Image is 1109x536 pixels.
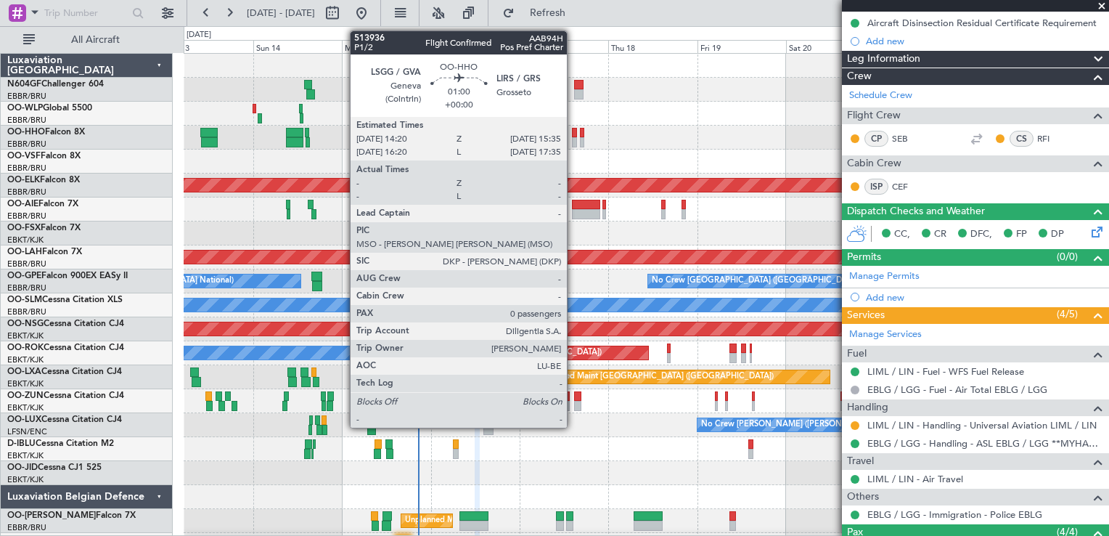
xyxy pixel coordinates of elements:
div: Planned Maint [GEOGRAPHIC_DATA] ([GEOGRAPHIC_DATA]) [545,366,774,388]
span: (0/0) [1057,249,1078,264]
div: Unplanned Maint [GEOGRAPHIC_DATA] ([GEOGRAPHIC_DATA] National) [405,510,678,532]
div: Sun 14 [253,40,342,53]
a: OO-FSXFalcon 7X [7,224,81,232]
span: Flight Crew [847,107,901,124]
a: EBKT/KJK [7,330,44,341]
a: OO-GPEFalcon 900EX EASy II [7,272,128,280]
span: Crew [847,68,872,85]
span: DFC, [970,227,992,242]
a: LFSN/ENC [7,426,47,437]
a: RFI [1037,132,1070,145]
a: EBBR/BRU [7,211,46,222]
a: EBBR/BRU [7,139,46,150]
button: All Aircraft [16,28,157,52]
span: Fuel [847,346,867,362]
div: Aircraft Disinsection Residual Certificate Requirement [867,17,1097,29]
a: OO-SLMCessna Citation XLS [7,296,123,304]
a: Manage Services [849,328,922,342]
span: OO-VSF [7,152,41,161]
a: EBBR/BRU [7,163,46,174]
a: OO-HHOFalcon 8X [7,128,85,137]
div: Mon 15 [342,40,430,53]
a: EBKT/KJK [7,450,44,461]
a: EBBR/BRU [7,115,46,126]
div: Planned Maint [GEOGRAPHIC_DATA] ([GEOGRAPHIC_DATA]) [373,342,602,364]
a: EBKT/KJK [7,402,44,413]
a: LIML / LIN - Fuel - WFS Fuel Release [867,365,1024,378]
a: Schedule Crew [849,89,912,103]
span: OO-WLP [7,104,43,113]
a: LIML / LIN - Air Travel [867,473,963,485]
div: ISP [864,179,888,195]
span: OO-ZUN [7,391,44,400]
a: OO-ROKCessna Citation CJ4 [7,344,124,352]
a: OO-LUXCessna Citation CJ4 [7,415,122,424]
a: EBKT/KJK [7,474,44,485]
span: FP [1016,227,1027,242]
a: N604GFChallenger 604 [7,80,104,89]
a: EBKT/KJK [7,235,44,245]
span: Travel [847,453,874,470]
span: Others [847,489,879,505]
span: OO-GPE [7,272,41,280]
div: CP [864,131,888,147]
span: [DATE] - [DATE] [247,7,315,20]
div: [DATE] [187,29,211,41]
span: All Aircraft [38,35,153,45]
span: Cabin Crew [847,155,901,172]
span: OO-ELK [7,176,40,184]
span: OO-LXA [7,368,41,376]
a: EBLG / LGG - Fuel - Air Total EBLG / LGG [867,383,1047,396]
a: OO-LXACessna Citation CJ4 [7,368,122,376]
a: EBBR/BRU [7,283,46,293]
a: OO-VSFFalcon 8X [7,152,81,161]
span: DP [1051,227,1064,242]
span: OO-NSG [7,320,44,328]
a: EBBR/BRU [7,259,46,269]
a: OO-LAHFalcon 7X [7,248,82,256]
a: OO-WLPGlobal 5500 [7,104,92,113]
a: OO-[PERSON_NAME]Falcon 7X [7,511,136,520]
a: Manage Permits [849,269,920,284]
a: EBBR/BRU [7,91,46,102]
a: OO-ZUNCessna Citation CJ4 [7,391,124,400]
a: EBKT/KJK [7,378,44,389]
span: OO-AIE [7,200,38,208]
div: Fri 19 [697,40,786,53]
a: OO-AIEFalcon 7X [7,200,78,208]
a: OO-NSGCessna Citation CJ4 [7,320,124,328]
span: CC, [894,227,910,242]
span: Handling [847,399,888,416]
span: CR [934,227,946,242]
a: EBKT/KJK [7,354,44,365]
a: EBLG / LGG - Handling - ASL EBLG / LGG **MYHANDLING** [867,437,1102,450]
div: Wed 17 [520,40,608,53]
div: Tue 16 [431,40,520,53]
span: OO-[PERSON_NAME] [7,511,96,520]
div: No Crew [PERSON_NAME] ([PERSON_NAME]) [701,414,875,436]
span: N604GF [7,80,41,89]
a: EBBR/BRU [7,522,46,533]
span: OO-JID [7,463,38,472]
input: Trip Number [44,2,128,24]
div: No Crew [GEOGRAPHIC_DATA] ([GEOGRAPHIC_DATA] National) [652,270,895,292]
a: EBLG / LGG - Immigration - Police EBLG [867,508,1042,521]
span: D-IBLU [7,439,36,448]
span: (4/5) [1057,306,1078,322]
a: LIML / LIN - Handling - Universal Aviation LIML / LIN [867,419,1097,431]
div: Add new [866,291,1102,304]
a: EBBR/BRU [7,306,46,317]
span: OO-SLM [7,296,42,304]
span: Dispatch Checks and Weather [847,203,985,220]
div: Add new [866,35,1102,47]
a: OO-JIDCessna CJ1 525 [7,463,102,472]
span: Permits [847,249,881,266]
div: Thu 18 [608,40,697,53]
span: Services [847,307,885,324]
span: OO-LAH [7,248,42,256]
div: Sat 20 [786,40,875,53]
a: OO-ELKFalcon 8X [7,176,80,184]
span: Refresh [517,8,578,18]
div: CS [1010,131,1034,147]
a: SEB [892,132,925,145]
